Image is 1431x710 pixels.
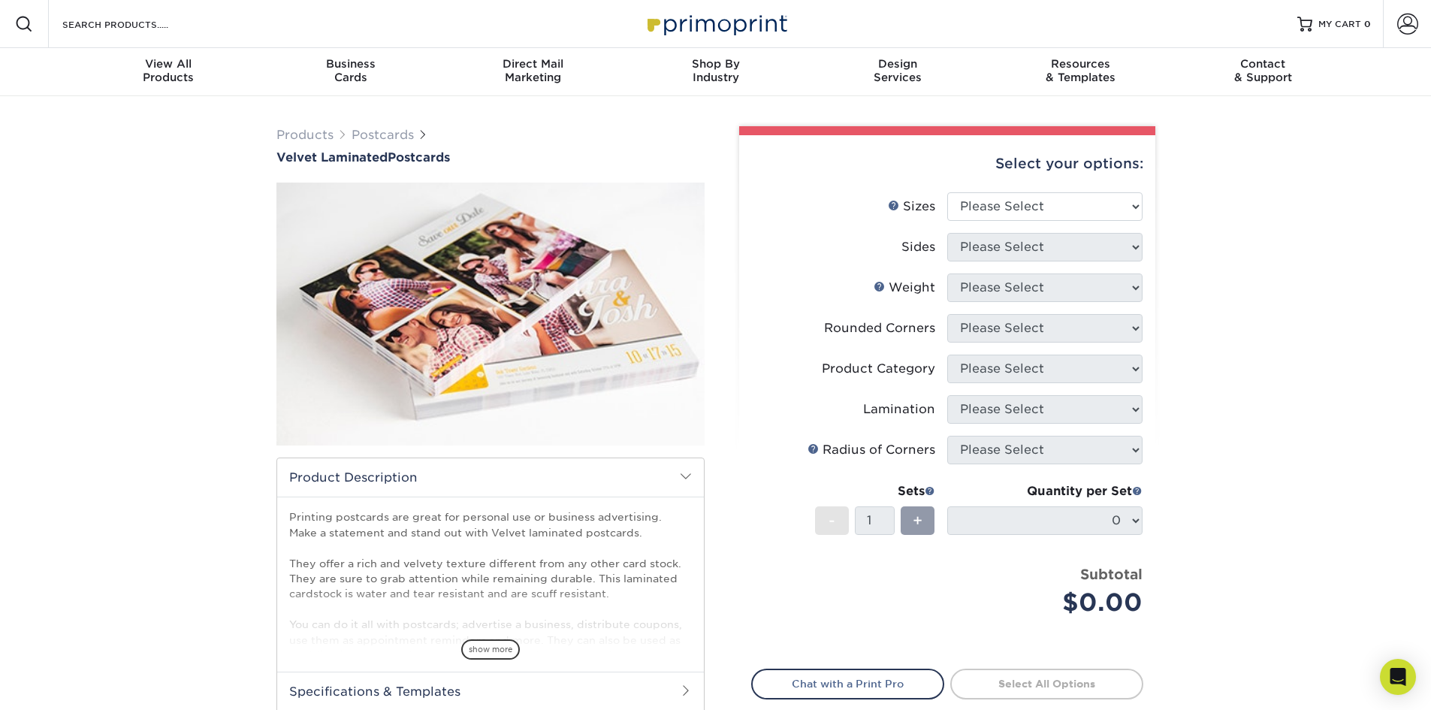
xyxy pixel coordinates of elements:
[822,360,935,378] div: Product Category
[277,458,704,497] h2: Product Description
[442,57,624,84] div: Marketing
[77,57,260,71] span: View All
[989,48,1172,96] a: Resources& Templates
[259,57,442,71] span: Business
[352,128,414,142] a: Postcards
[61,15,207,33] input: SEARCH PRODUCTS.....
[624,57,807,84] div: Industry
[947,482,1143,500] div: Quantity per Set
[624,48,807,96] a: Shop ByIndustry
[641,8,791,40] img: Primoprint
[1172,57,1354,71] span: Contact
[276,166,705,462] img: Velvet Laminated 01
[1080,566,1143,582] strong: Subtotal
[442,48,624,96] a: Direct MailMarketing
[751,669,944,699] a: Chat with a Print Pro
[259,57,442,84] div: Cards
[959,585,1143,621] div: $0.00
[1364,19,1371,29] span: 0
[461,639,520,660] span: show more
[874,279,935,297] div: Weight
[989,57,1172,84] div: & Templates
[901,238,935,256] div: Sides
[276,150,388,165] span: Velvet Laminated
[888,198,935,216] div: Sizes
[807,48,989,96] a: DesignServices
[808,441,935,459] div: Radius of Corners
[807,57,989,84] div: Services
[289,509,692,708] p: Printing postcards are great for personal use or business advertising. Make a statement and stand...
[276,128,334,142] a: Products
[442,57,624,71] span: Direct Mail
[863,400,935,418] div: Lamination
[807,57,989,71] span: Design
[276,150,705,165] a: Velvet LaminatedPostcards
[989,57,1172,71] span: Resources
[77,48,260,96] a: View AllProducts
[829,509,835,532] span: -
[624,57,807,71] span: Shop By
[1380,659,1416,695] div: Open Intercom Messenger
[1172,48,1354,96] a: Contact& Support
[1318,18,1361,31] span: MY CART
[824,319,935,337] div: Rounded Corners
[276,150,705,165] h1: Postcards
[259,48,442,96] a: BusinessCards
[751,135,1143,192] div: Select your options:
[77,57,260,84] div: Products
[815,482,935,500] div: Sets
[913,509,922,532] span: +
[1172,57,1354,84] div: & Support
[950,669,1143,699] a: Select All Options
